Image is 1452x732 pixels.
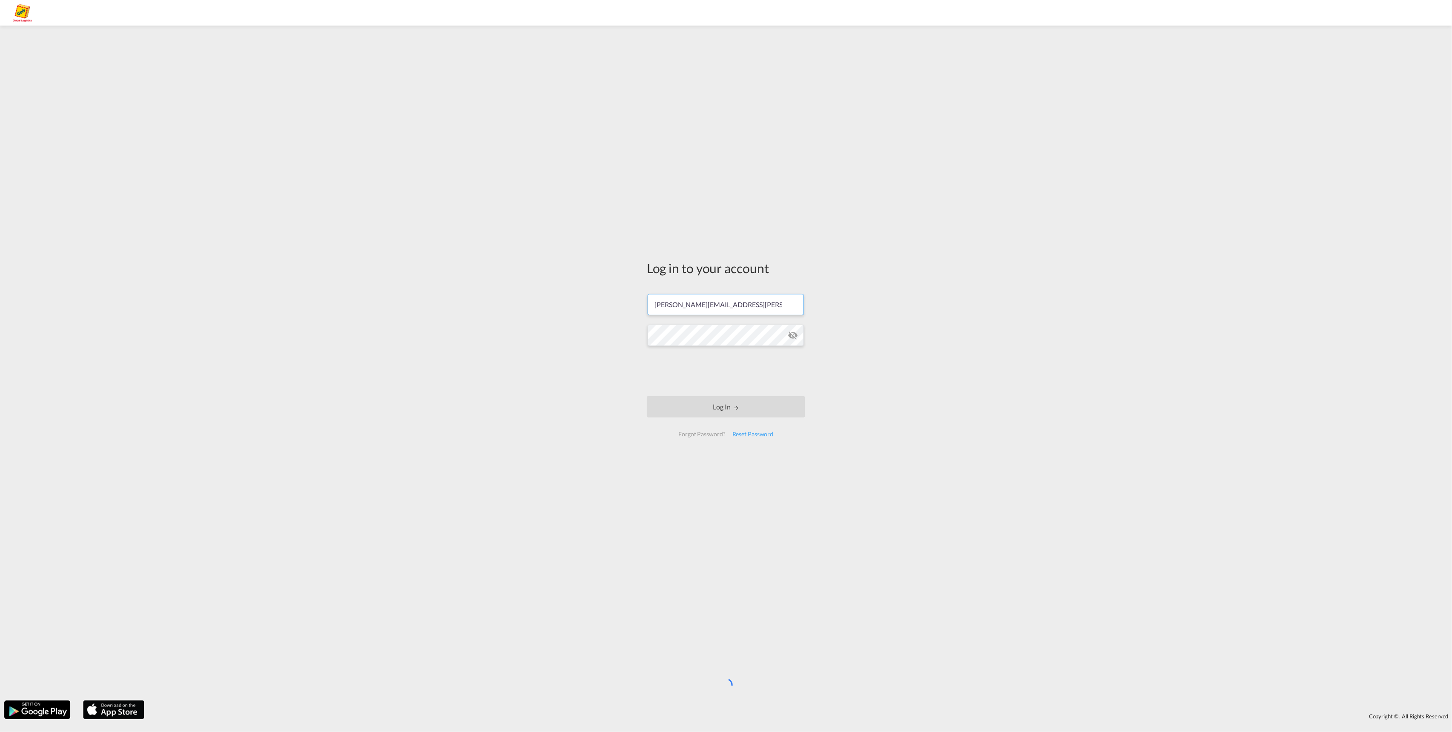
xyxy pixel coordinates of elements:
img: a2a4a140666c11eeab5485e577415959.png [13,3,32,23]
div: Reset Password [729,427,777,442]
div: Forgot Password? [675,427,729,442]
div: Copyright © . All Rights Reserved [149,709,1452,723]
div: Log in to your account [647,259,805,277]
iframe: reCAPTCHA [661,354,791,388]
img: apple.png [82,700,145,720]
md-icon: icon-eye-off [788,330,798,340]
button: LOGIN [647,396,805,418]
img: google.png [3,700,71,720]
input: Enter email/phone number [648,294,804,315]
